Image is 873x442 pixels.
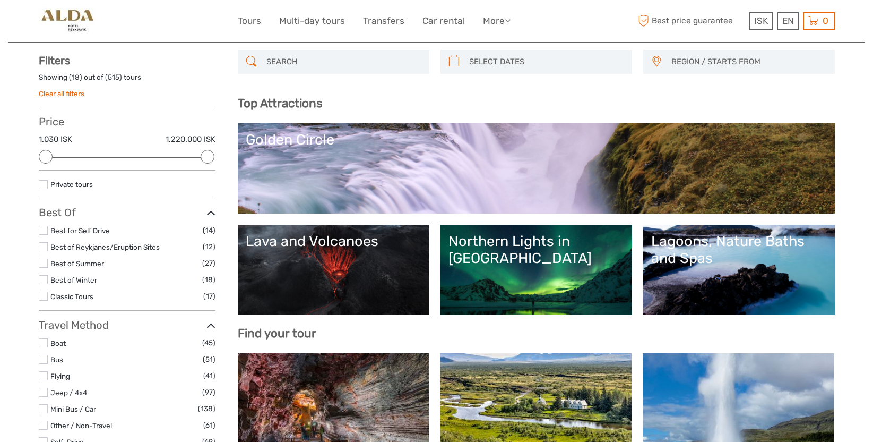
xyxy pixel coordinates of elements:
[198,403,215,415] span: (138)
[202,274,215,286] span: (18)
[238,326,316,341] b: Find your tour
[246,131,827,206] a: Golden Circle
[246,233,421,307] a: Lava and Volcanoes
[777,12,799,30] div: EN
[203,290,215,302] span: (17)
[50,355,63,364] a: Bus
[651,233,827,307] a: Lagoons, Nature Baths and Spas
[50,421,112,430] a: Other / Non-Travel
[39,134,72,145] label: 1.030 ISK
[50,339,66,347] a: Boat
[39,115,215,128] h3: Price
[108,72,119,82] label: 515
[202,337,215,349] span: (45)
[448,233,624,307] a: Northern Lights in [GEOGRAPHIC_DATA]
[50,259,104,268] a: Best of Summer
[202,386,215,398] span: (97)
[39,89,84,98] a: Clear all filters
[166,134,215,145] label: 1.220.000 ISK
[422,13,465,29] a: Car rental
[50,180,93,189] a: Private tours
[39,206,215,219] h3: Best Of
[39,54,70,67] strong: Filters
[50,388,87,397] a: Jeep / 4x4
[39,72,215,89] div: Showing ( ) out of ( ) tours
[39,8,96,34] img: 35-b105ef13-f109-4795-bb9f-516171ac12fd_logo_small.jpg
[50,276,97,284] a: Best of Winter
[122,16,135,29] button: Open LiveChat chat widget
[754,15,768,26] span: ISK
[203,224,215,236] span: (14)
[821,15,830,26] span: 0
[238,96,322,110] b: Top Attractions
[50,226,110,235] a: Best for Self Drive
[50,405,96,413] a: Mini Bus / Car
[72,72,80,82] label: 18
[636,12,747,30] span: Best price guarantee
[203,241,215,253] span: (12)
[651,233,827,267] div: Lagoons, Nature Baths and Spas
[203,370,215,382] span: (41)
[667,53,829,71] button: REGION / STARTS FROM
[246,233,421,250] div: Lava and Volcanoes
[238,13,261,29] a: Tours
[483,13,511,29] a: More
[203,419,215,431] span: (61)
[15,19,120,27] p: We're away right now. Please check back later!
[279,13,345,29] a: Multi-day tours
[448,233,624,267] div: Northern Lights in [GEOGRAPHIC_DATA]
[50,372,70,380] a: Flying
[39,319,215,331] h3: Travel Method
[50,243,160,251] a: Best of Reykjanes/Eruption Sites
[262,53,424,71] input: SEARCH
[465,53,627,71] input: SELECT DATES
[246,131,827,148] div: Golden Circle
[202,257,215,269] span: (27)
[203,353,215,365] span: (51)
[363,13,404,29] a: Transfers
[50,292,93,301] a: Classic Tours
